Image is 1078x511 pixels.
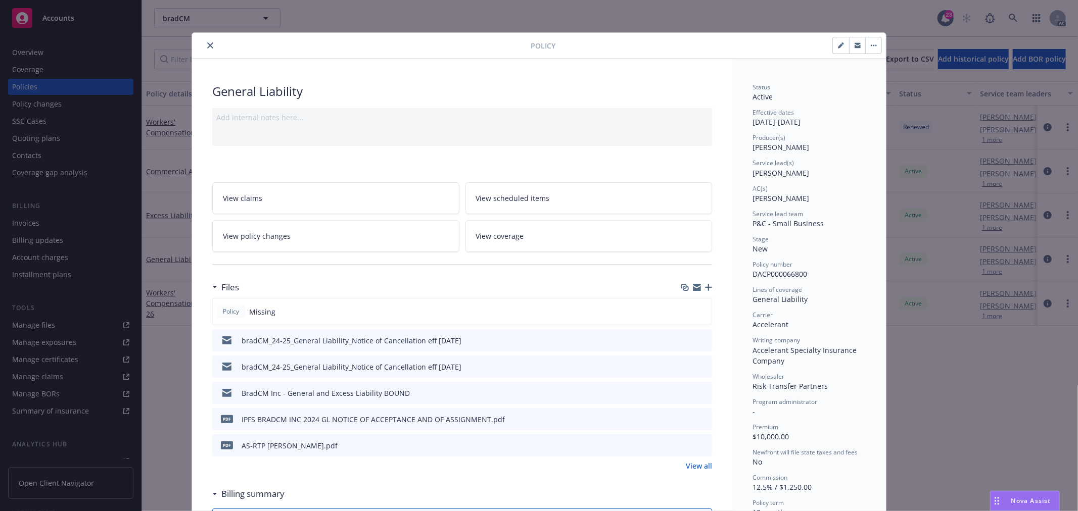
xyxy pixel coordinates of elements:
div: Billing summary [212,487,285,500]
div: AS-RTP [PERSON_NAME].pdf [242,440,338,451]
button: download file [683,388,691,398]
span: P&C - Small Business [753,219,824,228]
span: [PERSON_NAME] [753,142,809,152]
button: download file [683,362,691,372]
span: Policy [221,307,241,316]
span: DACP000066800 [753,269,807,279]
span: Commission [753,473,787,482]
span: View scheduled items [476,193,550,203]
span: $10,000.00 [753,432,789,441]
span: No [753,457,762,467]
span: New [753,244,768,253]
button: preview file [699,362,708,372]
span: Wholesaler [753,372,784,381]
a: View coverage [465,220,713,252]
span: View policy changes [223,231,291,241]
span: - [753,406,755,416]
span: View coverage [476,231,524,241]
span: Policy [531,40,555,51]
span: Missing [249,306,275,317]
div: bradCM_24-25_General Liability_Notice of Cancellation eff [DATE] [242,362,461,372]
button: close [204,39,216,52]
span: Service lead team [753,210,803,218]
span: Accelerant Specialty Insurance Company [753,345,859,366]
span: Risk Transfer Partners [753,381,828,391]
span: pdf [221,441,233,449]
span: Policy number [753,260,792,269]
span: Status [753,83,770,91]
div: [DATE] - [DATE] [753,108,866,127]
span: pdf [221,415,233,423]
button: download file [683,440,691,451]
span: Producer(s) [753,133,785,142]
span: AC(s) [753,184,768,193]
h3: Files [221,281,239,294]
span: Stage [753,235,769,243]
div: IPFS BRADCM INC 2024 GL NOTICE OF ACCEPTANCE AND OF ASSIGNMENT.pdf [242,414,505,425]
span: [PERSON_NAME] [753,168,809,178]
h3: Billing summary [221,487,285,500]
button: download file [683,414,691,425]
span: Active [753,92,773,101]
a: View claims [212,182,459,214]
span: View claims [223,193,262,203]
div: General Liability [212,83,712,100]
span: Service lead(s) [753,159,794,167]
div: BradCM Inc - General and Excess Liability BOUND [242,388,410,398]
div: Add internal notes here... [216,112,708,123]
span: Accelerant [753,320,788,329]
div: bradCM_24-25_General Liability_Notice of Cancellation eff [DATE] [242,335,461,346]
div: Drag to move [991,491,1003,510]
button: preview file [699,335,708,346]
span: General Liability [753,294,808,304]
span: Premium [753,423,778,431]
a: View policy changes [212,220,459,252]
span: Program administrator [753,397,817,406]
a: View all [686,461,712,471]
span: [PERSON_NAME] [753,193,809,203]
span: 12.5% / $1,250.00 [753,482,812,492]
span: Policy term [753,498,784,507]
span: Effective dates [753,108,794,117]
span: Carrier [753,311,773,319]
button: preview file [699,388,708,398]
button: Nova Assist [990,491,1060,511]
span: Writing company [753,336,800,344]
button: preview file [699,440,708,451]
span: Lines of coverage [753,285,802,294]
button: preview file [699,414,708,425]
span: Nova Assist [1011,496,1051,505]
button: download file [683,335,691,346]
a: View scheduled items [465,182,713,214]
div: Files [212,281,239,294]
span: Newfront will file state taxes and fees [753,448,858,456]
